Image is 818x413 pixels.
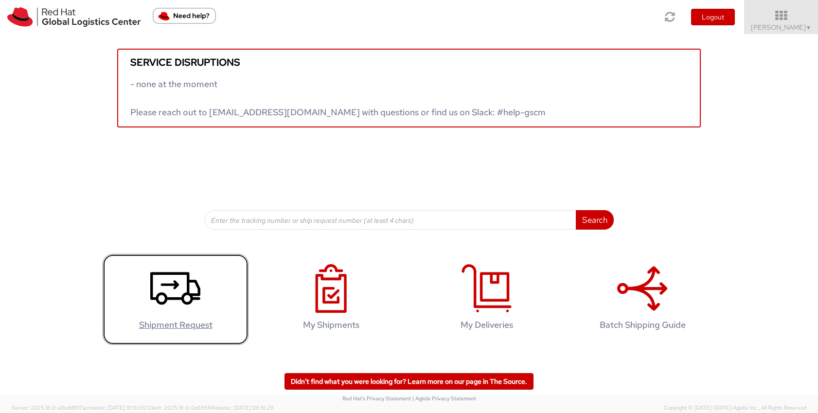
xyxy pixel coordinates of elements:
[113,320,238,330] h4: Shipment Request
[7,7,141,27] img: rh-logistics-00dfa346123c4ec078e1.svg
[580,320,705,330] h4: Batch Shipping Guide
[117,49,701,127] a: Service disruptions - none at the moment Please reach out to [EMAIL_ADDRESS][DOMAIN_NAME] with qu...
[691,9,735,25] button: Logout
[130,57,688,68] h5: Service disruptions
[130,78,546,118] span: - none at the moment Please reach out to [EMAIL_ADDRESS][DOMAIN_NAME] with questions or find us o...
[258,254,404,345] a: My Shipments
[285,373,533,390] a: Didn't find what you were looking for? Learn more on our page in The Source.
[414,254,560,345] a: My Deliveries
[103,254,249,345] a: Shipment Request
[576,210,614,230] button: Search
[569,254,715,345] a: Batch Shipping Guide
[153,8,216,24] button: Need help?
[147,404,274,411] span: Client: 2025.18.0-0e69584
[12,404,146,411] span: Server: 2025.18.0-a0edd1917ac
[214,404,274,411] span: master, [DATE] 08:10:29
[205,210,576,230] input: Enter the tracking number or ship request number (at least 4 chars)
[342,395,411,402] a: Red Hat's Privacy Statement
[751,23,812,32] span: [PERSON_NAME]
[664,404,806,412] span: Copyright © [DATE]-[DATE] Agistix Inc., All Rights Reserved
[268,320,394,330] h4: My Shipments
[412,395,476,402] a: | Agistix Privacy Statement
[89,404,146,411] span: master, [DATE] 10:10:00
[424,320,550,330] h4: My Deliveries
[806,24,812,32] span: ▼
